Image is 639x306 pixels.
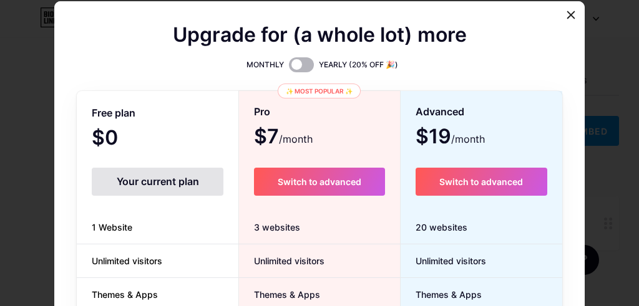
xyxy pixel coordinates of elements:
div: Your current plan [92,168,223,196]
div: 20 websites [401,211,562,244]
span: Unlimited visitors [77,254,177,267]
span: $19 [416,129,485,146]
span: Switch to advanced [278,176,361,187]
div: 3 websites [239,211,399,244]
span: $7 [254,129,313,146]
span: $0 [92,130,152,148]
span: YEARLY (20% OFF 🎉) [319,59,398,71]
span: Themes & Apps [401,288,482,301]
span: Themes & Apps [239,288,320,301]
span: Themes & Apps [77,288,173,301]
span: MONTHLY [246,59,284,71]
span: Free plan [92,102,135,124]
span: Advanced [416,101,464,123]
span: /month [279,131,313,146]
span: Pro [254,101,270,123]
span: Unlimited visitors [401,254,486,267]
button: Switch to advanced [254,168,384,196]
span: Upgrade for (a whole lot) more [173,27,467,42]
button: Switch to advanced [416,168,547,196]
span: /month [451,131,485,146]
span: Switch to advanced [439,176,523,187]
div: ✨ Most popular ✨ [278,84,361,98]
span: 1 Website [77,221,147,234]
span: Unlimited visitors [239,254,324,267]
